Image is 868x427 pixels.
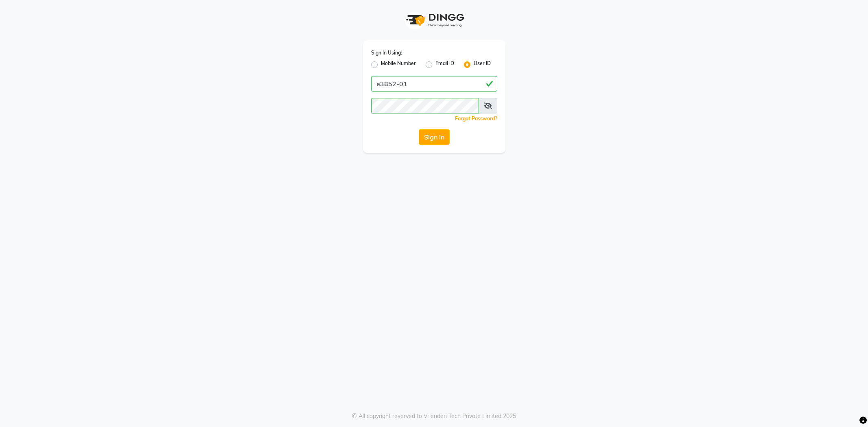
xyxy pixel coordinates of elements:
[402,8,467,32] img: logo1.svg
[419,129,450,145] button: Sign In
[371,98,479,113] input: Username
[371,49,402,57] label: Sign In Using:
[435,60,454,70] label: Email ID
[474,60,491,70] label: User ID
[381,60,416,70] label: Mobile Number
[371,76,497,91] input: Username
[455,115,497,122] a: Forgot Password?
